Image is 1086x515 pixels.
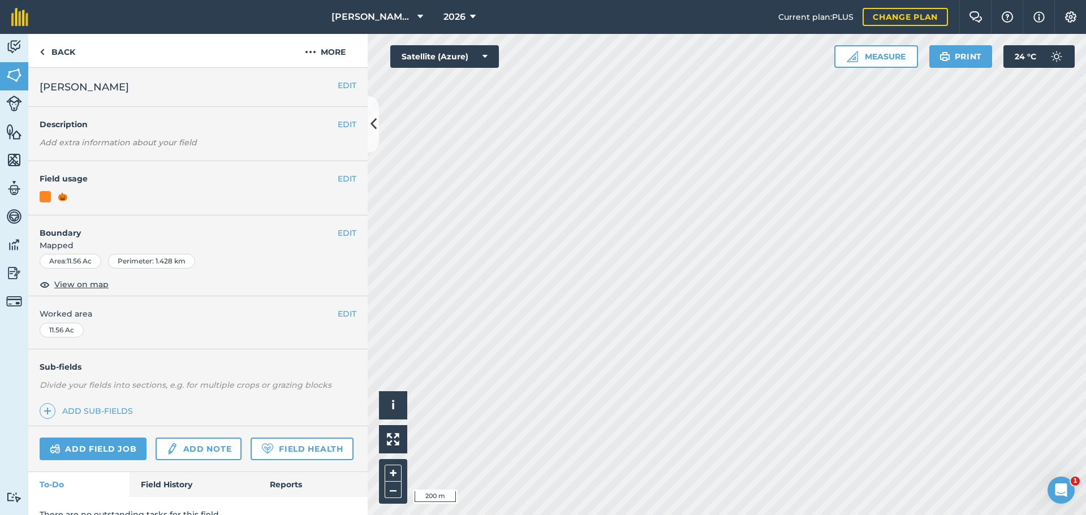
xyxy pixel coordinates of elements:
[379,391,407,419] button: i
[58,191,67,203] div: 🎃
[1033,10,1045,24] img: svg+xml;base64,PHN2ZyB4bWxucz0iaHR0cDovL3d3dy53My5vcmcvMjAwMC9zdmciIHdpZHRoPSIxNyIgaGVpZ2h0PSIxNy...
[44,404,51,418] img: svg+xml;base64,PHN2ZyB4bWxucz0iaHR0cDovL3d3dy53My5vcmcvMjAwMC9zdmciIHdpZHRoPSIxNCIgaGVpZ2h0PSIyNC...
[6,67,22,84] img: svg+xml;base64,PHN2ZyB4bWxucz0iaHR0cDovL3d3dy53My5vcmcvMjAwMC9zdmciIHdpZHRoPSI1NiIgaGVpZ2h0PSI2MC...
[54,278,109,291] span: View on map
[1064,11,1078,23] img: A cog icon
[1015,45,1036,68] span: 24 ° C
[11,8,28,26] img: fieldmargin Logo
[1048,477,1075,504] iframe: Intercom live chat
[40,45,45,59] img: svg+xml;base64,PHN2ZyB4bWxucz0iaHR0cDovL3d3dy53My5vcmcvMjAwMC9zdmciIHdpZHRoPSI5IiBoZWlnaHQ9IjI0Ii...
[50,442,61,456] img: svg+xml;base64,PD94bWwgdmVyc2lvbj0iMS4wIiBlbmNvZGluZz0idXRmLTgiPz4KPCEtLSBHZW5lcmF0b3I6IEFkb2JlIE...
[258,472,368,497] a: Reports
[28,361,368,373] h4: Sub-fields
[6,96,22,111] img: svg+xml;base64,PD94bWwgdmVyc2lvbj0iMS4wIiBlbmNvZGluZz0idXRmLTgiPz4KPCEtLSBHZW5lcmF0b3I6IEFkb2JlIE...
[940,50,950,63] img: svg+xml;base64,PHN2ZyB4bWxucz0iaHR0cDovL3d3dy53My5vcmcvMjAwMC9zdmciIHdpZHRoPSIxOSIgaGVpZ2h0PSIyNC...
[1045,45,1068,68] img: svg+xml;base64,PD94bWwgdmVyc2lvbj0iMS4wIiBlbmNvZGluZz0idXRmLTgiPz4KPCEtLSBHZW5lcmF0b3I6IEFkb2JlIE...
[834,45,918,68] button: Measure
[251,438,353,460] a: Field Health
[390,45,499,68] button: Satellite (Azure)
[385,465,402,482] button: +
[40,380,331,390] em: Divide your fields into sections, e.g. for multiple crops or grazing blocks
[338,118,356,131] button: EDIT
[130,472,258,497] a: Field History
[305,45,316,59] img: svg+xml;base64,PHN2ZyB4bWxucz0iaHR0cDovL3d3dy53My5vcmcvMjAwMC9zdmciIHdpZHRoPSIyMCIgaGVpZ2h0PSIyNC...
[6,38,22,55] img: svg+xml;base64,PD94bWwgdmVyc2lvbj0iMS4wIiBlbmNvZGluZz0idXRmLTgiPz4KPCEtLSBHZW5lcmF0b3I6IEFkb2JlIE...
[969,11,982,23] img: Two speech bubbles overlapping with the left bubble in the forefront
[385,482,402,498] button: –
[283,34,368,67] button: More
[6,208,22,225] img: svg+xml;base64,PD94bWwgdmVyc2lvbj0iMS4wIiBlbmNvZGluZz0idXRmLTgiPz4KPCEtLSBHZW5lcmF0b3I6IEFkb2JlIE...
[166,442,178,456] img: svg+xml;base64,PD94bWwgdmVyc2lvbj0iMS4wIiBlbmNvZGluZz0idXRmLTgiPz4KPCEtLSBHZW5lcmF0b3I6IEFkb2JlIE...
[6,180,22,197] img: svg+xml;base64,PD94bWwgdmVyc2lvbj0iMS4wIiBlbmNvZGluZz0idXRmLTgiPz4KPCEtLSBHZW5lcmF0b3I6IEFkb2JlIE...
[6,152,22,168] img: svg+xml;base64,PHN2ZyB4bWxucz0iaHR0cDovL3d3dy53My5vcmcvMjAwMC9zdmciIHdpZHRoPSI1NiIgaGVpZ2h0PSI2MC...
[40,137,197,148] em: Add extra information about your field
[40,118,356,131] h4: Description
[28,472,130,497] a: To-Do
[108,254,195,269] div: Perimeter : 1.428 km
[387,433,399,445] img: Four arrows, one pointing top left, one top right, one bottom right and the last bottom left
[40,79,129,95] span: [PERSON_NAME]
[40,278,50,291] img: svg+xml;base64,PHN2ZyB4bWxucz0iaHR0cDovL3d3dy53My5vcmcvMjAwMC9zdmciIHdpZHRoPSIxOCIgaGVpZ2h0PSIyNC...
[778,11,854,23] span: Current plan : PLUS
[40,278,109,291] button: View on map
[28,215,338,239] h4: Boundary
[863,8,948,26] a: Change plan
[929,45,993,68] button: Print
[28,34,87,67] a: Back
[28,239,368,252] span: Mapped
[331,10,413,24] span: [PERSON_NAME] Family Farms
[338,79,356,92] button: EDIT
[40,323,84,337] div: 11.56 Ac
[847,51,858,62] img: Ruler icon
[338,227,356,239] button: EDIT
[6,265,22,282] img: svg+xml;base64,PD94bWwgdmVyc2lvbj0iMS4wIiBlbmNvZGluZz0idXRmLTgiPz4KPCEtLSBHZW5lcmF0b3I6IEFkb2JlIE...
[1003,45,1075,68] button: 24 °C
[1071,477,1080,486] span: 1
[6,123,22,140] img: svg+xml;base64,PHN2ZyB4bWxucz0iaHR0cDovL3d3dy53My5vcmcvMjAwMC9zdmciIHdpZHRoPSI1NiIgaGVpZ2h0PSI2MC...
[1001,11,1014,23] img: A question mark icon
[40,254,101,269] div: Area : 11.56 Ac
[6,236,22,253] img: svg+xml;base64,PD94bWwgdmVyc2lvbj0iMS4wIiBlbmNvZGluZz0idXRmLTgiPz4KPCEtLSBHZW5lcmF0b3I6IEFkb2JlIE...
[338,172,356,185] button: EDIT
[156,438,242,460] a: Add note
[6,492,22,503] img: svg+xml;base64,PD94bWwgdmVyc2lvbj0iMS4wIiBlbmNvZGluZz0idXRmLTgiPz4KPCEtLSBHZW5lcmF0b3I6IEFkb2JlIE...
[40,172,338,185] h4: Field usage
[40,308,356,320] span: Worked area
[40,438,146,460] a: Add field job
[40,403,137,419] a: Add sub-fields
[391,398,395,412] span: i
[443,10,466,24] span: 2026
[338,308,356,320] button: EDIT
[6,293,22,309] img: svg+xml;base64,PD94bWwgdmVyc2lvbj0iMS4wIiBlbmNvZGluZz0idXRmLTgiPz4KPCEtLSBHZW5lcmF0b3I6IEFkb2JlIE...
